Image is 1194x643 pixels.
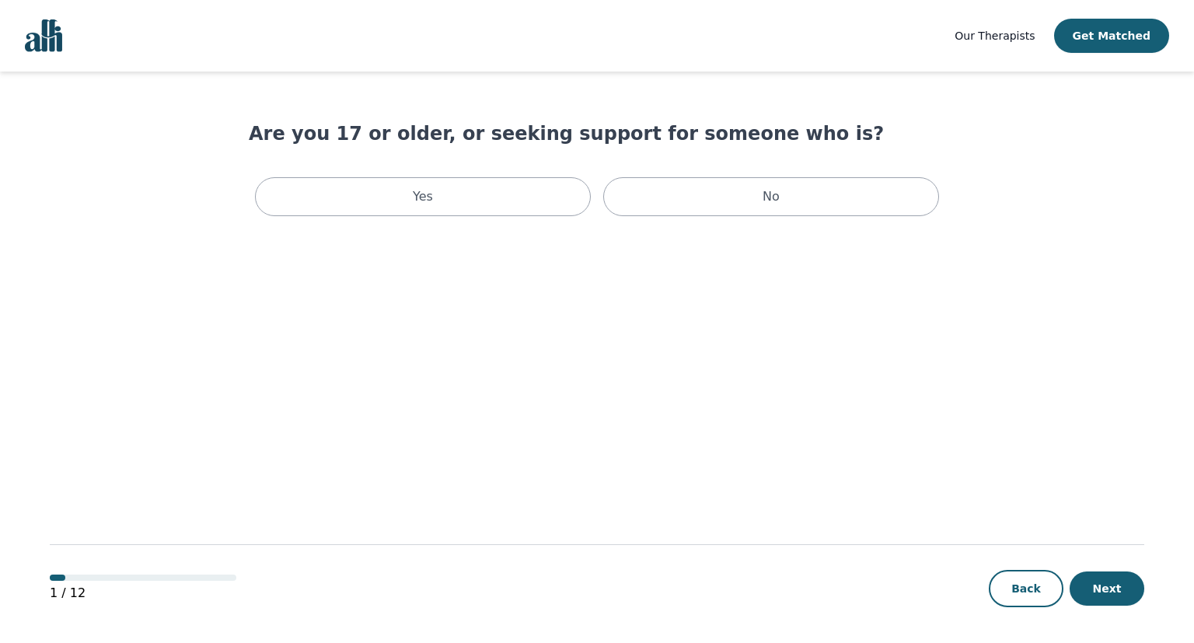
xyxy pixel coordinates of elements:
p: 1 / 12 [50,584,236,603]
button: Back [989,570,1063,607]
button: Get Matched [1054,19,1169,53]
p: No [763,187,780,206]
a: Our Therapists [955,26,1035,45]
img: alli logo [25,19,62,52]
h1: Are you 17 or older, or seeking support for someone who is? [249,121,945,146]
button: Next [1070,571,1144,606]
p: Yes [413,187,433,206]
span: Our Therapists [955,30,1035,42]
